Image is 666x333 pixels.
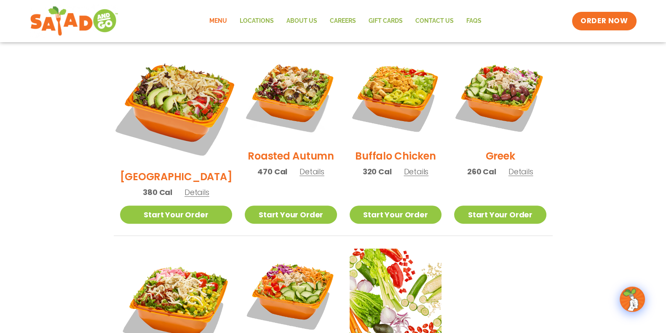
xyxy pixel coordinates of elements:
[485,149,515,163] h2: Greek
[143,187,172,198] span: 380 Cal
[30,4,119,38] img: new-SAG-logo-768×292
[203,11,488,31] nav: Menu
[355,149,436,163] h2: Buffalo Chicken
[324,11,362,31] a: Careers
[300,166,324,177] span: Details
[350,50,441,142] img: Product photo for Buffalo Chicken Salad
[621,287,644,311] img: wpChatIcon
[409,11,460,31] a: Contact Us
[120,169,233,184] h2: [GEOGRAPHIC_DATA]
[454,206,546,224] a: Start Your Order
[257,166,287,177] span: 470 Cal
[245,206,337,224] a: Start Your Order
[508,166,533,177] span: Details
[350,206,441,224] a: Start Your Order
[110,41,242,173] img: Product photo for BBQ Ranch Salad
[580,16,628,26] span: ORDER NOW
[454,50,546,142] img: Product photo for Greek Salad
[572,12,636,30] a: ORDER NOW
[233,11,280,31] a: Locations
[185,187,209,198] span: Details
[245,50,337,142] img: Product photo for Roasted Autumn Salad
[248,149,334,163] h2: Roasted Autumn
[363,166,392,177] span: 320 Cal
[362,11,409,31] a: GIFT CARDS
[280,11,324,31] a: About Us
[467,166,496,177] span: 260 Cal
[404,166,428,177] span: Details
[120,206,233,224] a: Start Your Order
[203,11,233,31] a: Menu
[460,11,488,31] a: FAQs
